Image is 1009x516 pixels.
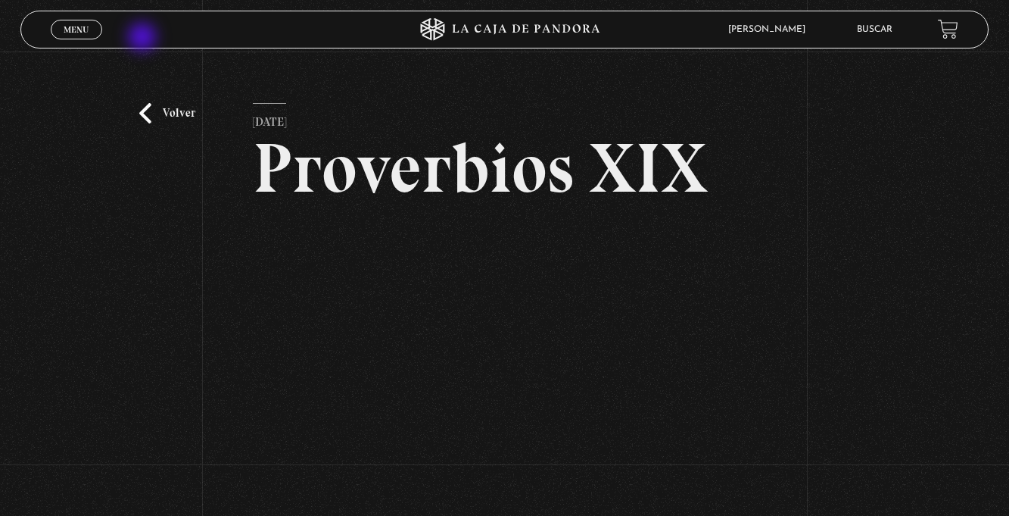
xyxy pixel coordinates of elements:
[721,25,821,34] span: [PERSON_NAME]
[938,19,958,39] a: View your shopping cart
[58,37,94,48] span: Cerrar
[253,133,756,203] h2: Proverbios XIX
[64,25,89,34] span: Menu
[253,103,286,133] p: [DATE]
[857,25,892,34] a: Buscar
[139,103,195,124] a: Volver
[253,226,756,509] iframe: Dailymotion video player – Proverbios XIX (88)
